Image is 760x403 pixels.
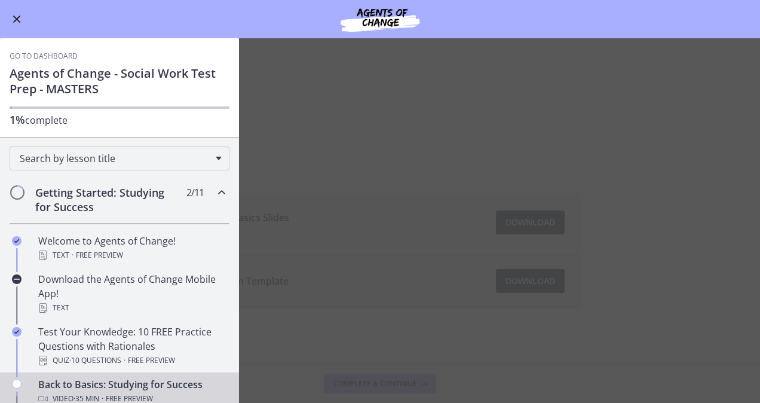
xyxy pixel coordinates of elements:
span: Search by lesson title [20,152,210,165]
span: · [72,248,73,262]
div: Text [38,301,225,315]
div: Test Your Knowledge: 10 FREE Practice Questions with Rationales [38,325,225,368]
span: Free preview [128,353,175,368]
span: · 10 Questions [69,353,121,368]
button: Enable menu [10,12,24,26]
a: Go to Dashboard [10,51,78,61]
p: complete [10,112,229,127]
span: 1% [10,112,25,127]
img: Agents of Change [308,5,452,33]
span: 2 / 11 [186,185,204,200]
div: Text [38,248,225,262]
div: Quiz [38,353,225,368]
div: Search by lesson title [10,146,229,170]
span: Free preview [76,248,123,262]
h1: Agents of Change - Social Work Test Prep - MASTERS [10,66,229,97]
i: Completed [12,236,22,246]
span: · [124,353,125,368]
i: Completed [12,327,22,337]
h2: Getting Started: Studying for Success [35,185,181,214]
div: Welcome to Agents of Change! [38,234,225,262]
div: Download the Agents of Change Mobile App! [38,272,225,315]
